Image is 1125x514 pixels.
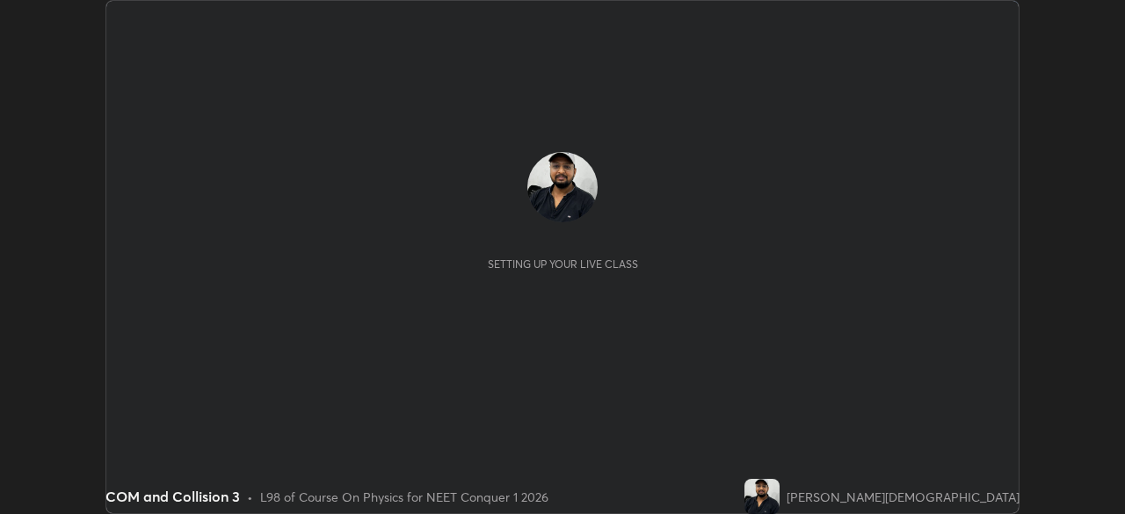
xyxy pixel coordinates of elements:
img: 1899b2883f274fe6831501f89e15059c.jpg [527,152,598,222]
div: L98 of Course On Physics for NEET Conquer 1 2026 [260,488,548,506]
div: Setting up your live class [488,257,638,271]
div: • [247,488,253,506]
div: COM and Collision 3 [105,486,240,507]
img: 1899b2883f274fe6831501f89e15059c.jpg [744,479,780,514]
div: [PERSON_NAME][DEMOGRAPHIC_DATA] [787,488,1020,506]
